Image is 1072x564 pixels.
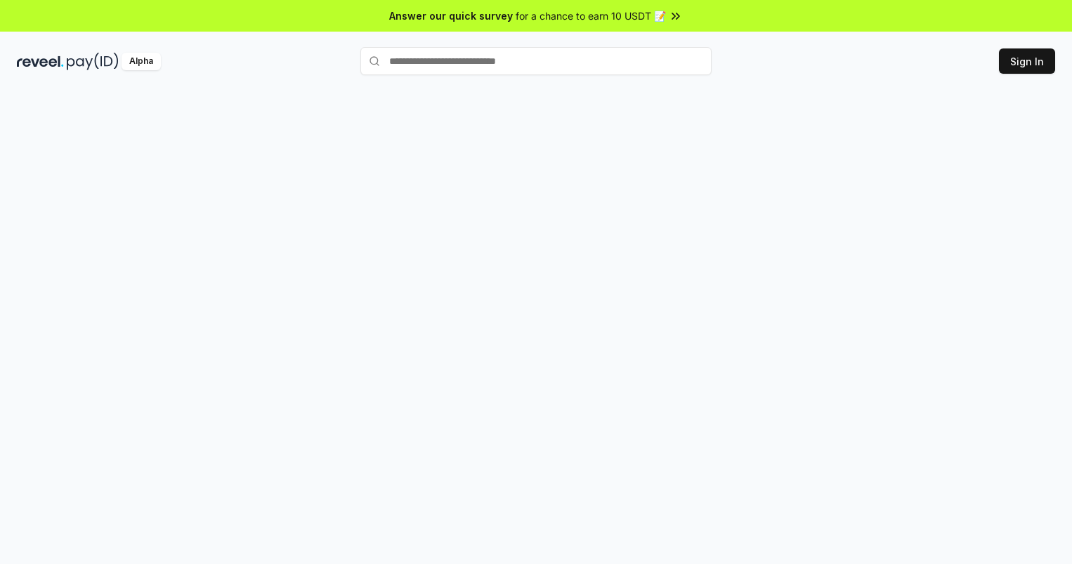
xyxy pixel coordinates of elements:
span: for a chance to earn 10 USDT 📝 [516,8,666,23]
button: Sign In [999,48,1055,74]
div: Alpha [122,53,161,70]
span: Answer our quick survey [389,8,513,23]
img: reveel_dark [17,53,64,70]
img: pay_id [67,53,119,70]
